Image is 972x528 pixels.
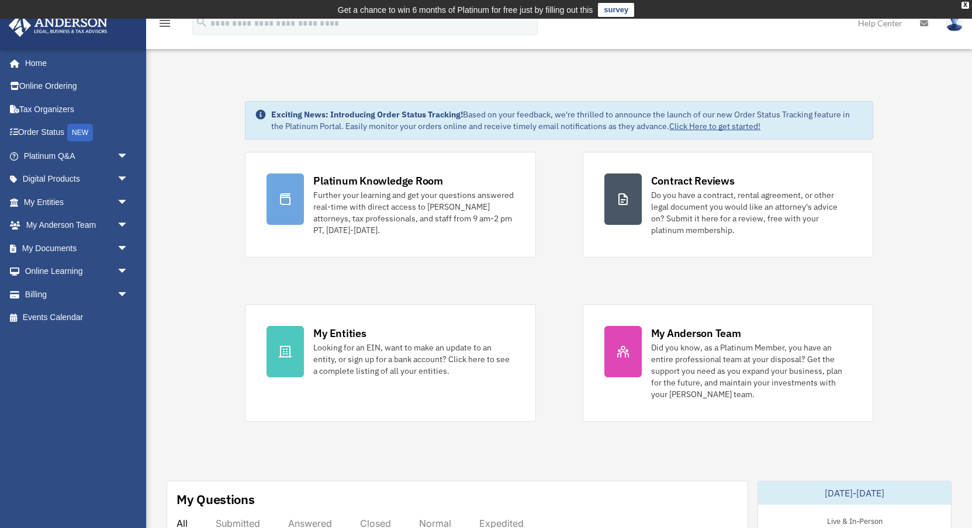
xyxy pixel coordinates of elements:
[961,2,969,9] div: close
[313,189,514,236] div: Further your learning and get your questions answered real-time with direct access to [PERSON_NAM...
[117,168,140,192] span: arrow_drop_down
[5,14,111,37] img: Anderson Advisors Platinum Portal
[117,144,140,168] span: arrow_drop_down
[8,168,146,191] a: Digital Productsarrow_drop_down
[271,109,863,132] div: Based on your feedback, we're thrilled to announce the launch of our new Order Status Tracking fe...
[117,237,140,260] span: arrow_drop_down
[117,260,140,284] span: arrow_drop_down
[67,124,93,141] div: NEW
[271,109,463,120] strong: Exciting News: Introducing Order Status Tracking!
[669,121,760,131] a: Click Here to get started!
[158,20,172,30] a: menu
[651,189,852,236] div: Do you have a contract, rental agreement, or other legal document you would like an attorney's ad...
[313,342,514,377] div: Looking for an EIN, want to make an update to an entity, or sign up for a bank account? Click her...
[818,514,892,526] div: Live & In-Person
[313,326,366,341] div: My Entities
[651,173,735,188] div: Contract Reviews
[583,304,873,422] a: My Anderson Team Did you know, as a Platinum Member, you have an entire professional team at your...
[8,121,146,145] a: Order StatusNEW
[8,144,146,168] a: Platinum Q&Aarrow_drop_down
[8,75,146,98] a: Online Ordering
[177,491,255,508] div: My Questions
[245,152,535,258] a: Platinum Knowledge Room Further your learning and get your questions answered real-time with dire...
[598,3,634,17] a: survey
[195,16,208,29] i: search
[651,342,852,400] div: Did you know, as a Platinum Member, you have an entire professional team at your disposal? Get th...
[8,214,146,237] a: My Anderson Teamarrow_drop_down
[758,481,951,505] div: [DATE]-[DATE]
[946,15,963,32] img: User Pic
[245,304,535,422] a: My Entities Looking for an EIN, want to make an update to an entity, or sign up for a bank accoun...
[313,173,443,188] div: Platinum Knowledge Room
[583,152,873,258] a: Contract Reviews Do you have a contract, rental agreement, or other legal document you would like...
[8,237,146,260] a: My Documentsarrow_drop_down
[338,3,593,17] div: Get a chance to win 6 months of Platinum for free just by filling out this
[8,98,146,121] a: Tax Organizers
[117,214,140,238] span: arrow_drop_down
[8,260,146,283] a: Online Learningarrow_drop_down
[158,16,172,30] i: menu
[8,283,146,306] a: Billingarrow_drop_down
[8,51,140,75] a: Home
[117,283,140,307] span: arrow_drop_down
[117,190,140,214] span: arrow_drop_down
[8,190,146,214] a: My Entitiesarrow_drop_down
[651,326,741,341] div: My Anderson Team
[8,306,146,329] a: Events Calendar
